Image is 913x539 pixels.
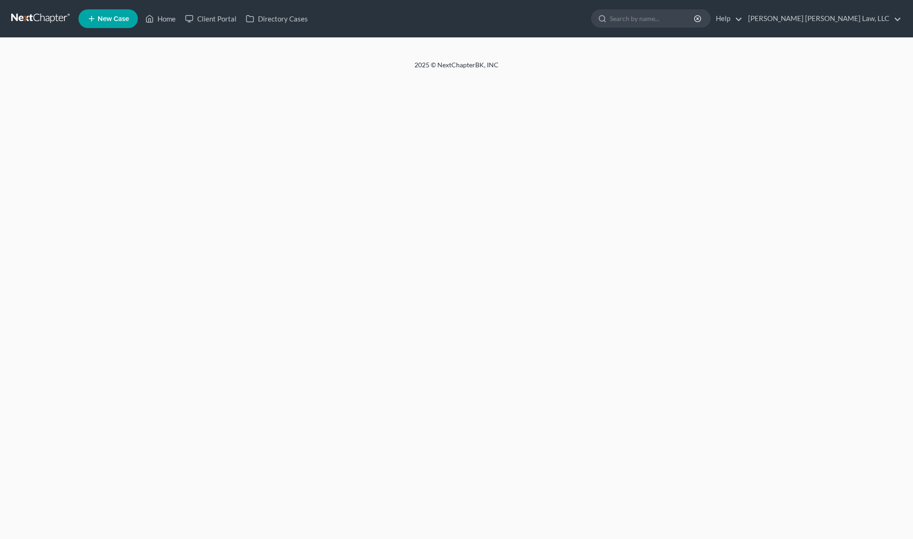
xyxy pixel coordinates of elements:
[141,10,180,27] a: Home
[180,10,241,27] a: Client Portal
[610,10,695,27] input: Search by name...
[190,60,723,77] div: 2025 © NextChapterBK, INC
[711,10,742,27] a: Help
[98,15,129,22] span: New Case
[241,10,313,27] a: Directory Cases
[743,10,901,27] a: [PERSON_NAME] [PERSON_NAME] Law, LLC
